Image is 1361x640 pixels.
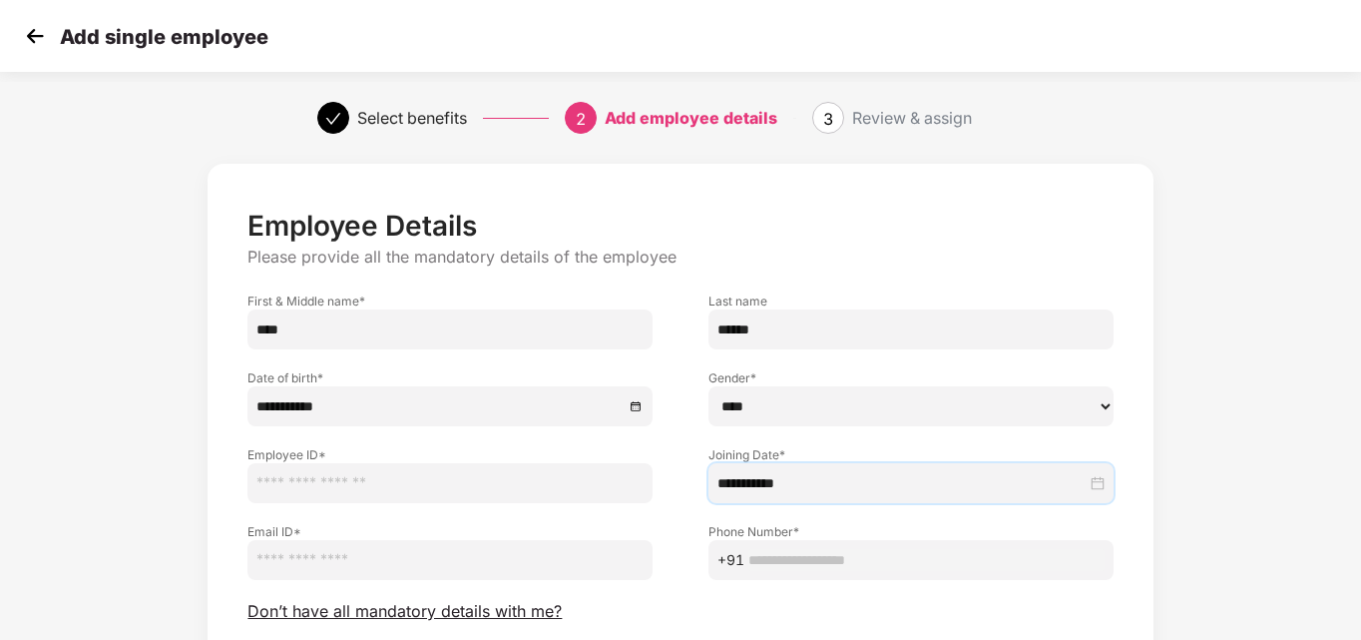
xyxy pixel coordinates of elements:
p: Please provide all the mandatory details of the employee [247,247,1113,268]
div: Review & assign [852,102,972,134]
p: Employee Details [247,209,1113,243]
label: Joining Date [708,446,1114,463]
span: check [325,111,341,127]
span: +91 [717,549,744,571]
span: 3 [823,109,833,129]
label: Last name [708,293,1114,310]
p: Add single employee [60,25,268,49]
label: Date of birth [247,369,653,386]
label: First & Middle name [247,293,653,310]
label: Phone Number [708,523,1114,540]
span: Don’t have all mandatory details with me? [247,601,562,622]
div: Add employee details [605,102,777,134]
img: svg+xml;base64,PHN2ZyB4bWxucz0iaHR0cDovL3d3dy53My5vcmcvMjAwMC9zdmciIHdpZHRoPSIzMCIgaGVpZ2h0PSIzMC... [20,21,50,51]
label: Employee ID [247,446,653,463]
span: 2 [576,109,586,129]
label: Email ID [247,523,653,540]
div: Select benefits [357,102,467,134]
label: Gender [708,369,1114,386]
